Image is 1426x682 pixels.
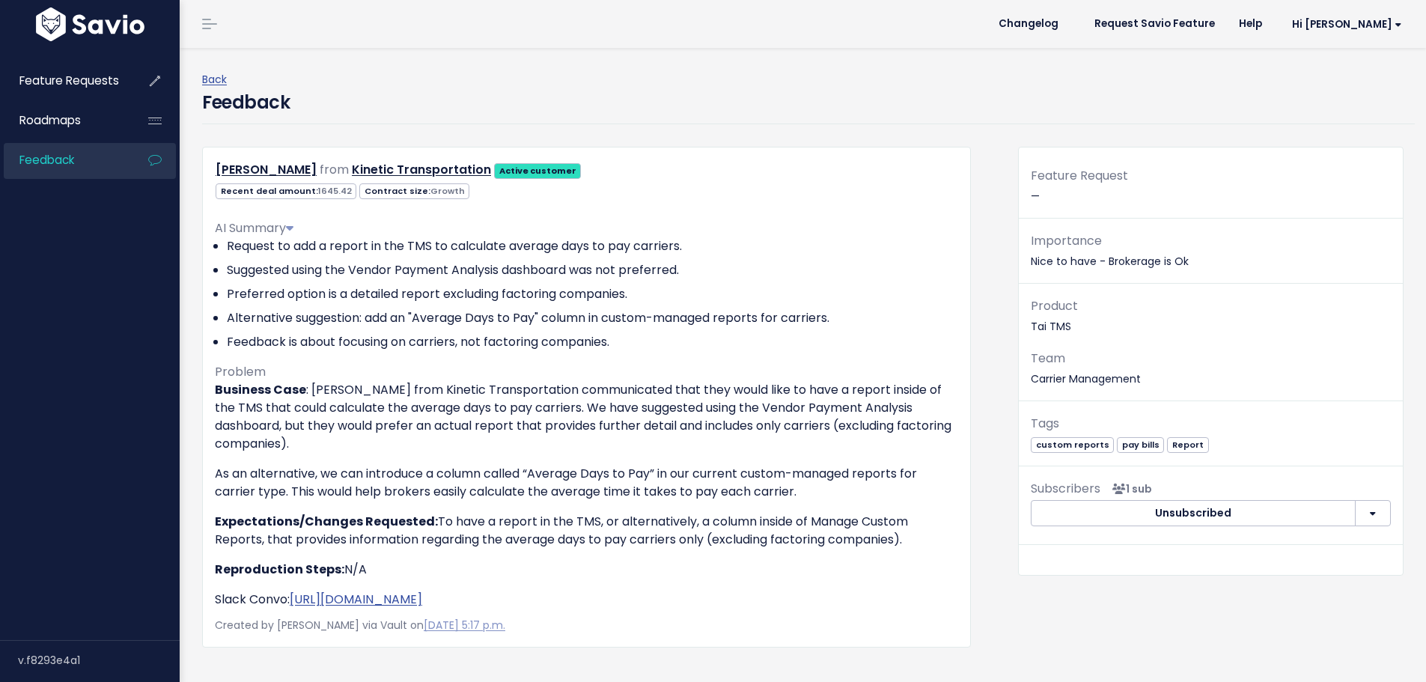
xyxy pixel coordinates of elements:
span: Recent deal amount: [216,183,356,199]
li: Alternative suggestion: add an "Average Days to Pay" column in custom-managed reports for carriers. [227,309,958,327]
p: Nice to have - Brokerage is Ok [1031,231,1391,271]
strong: Expectations/Changes Requested: [215,513,438,530]
span: Hi [PERSON_NAME] [1292,19,1402,30]
span: Problem [215,363,266,380]
span: Growth [430,185,465,197]
strong: Business Case [215,381,306,398]
a: [PERSON_NAME] [216,161,317,178]
a: [DATE] 5:17 p.m. [424,618,505,633]
a: Report [1167,436,1208,451]
a: custom reports [1031,436,1114,451]
span: <p><strong>Subscribers</strong><br><br> - Ashley Melgarejo<br> </p> [1106,481,1152,496]
a: Roadmaps [4,103,124,138]
p: Slack Convo: [215,591,958,609]
strong: Reproduction Steps: [215,561,344,578]
span: pay bills [1117,437,1164,453]
li: Feedback is about focusing on carriers, not factoring companies. [227,333,958,351]
span: custom reports [1031,437,1114,453]
p: N/A [215,561,958,579]
span: from [320,161,349,178]
a: pay bills [1117,436,1164,451]
span: Feature Requests [19,73,119,88]
a: [URL][DOMAIN_NAME] [290,591,422,608]
a: Feature Requests [4,64,124,98]
span: Roadmaps [19,112,81,128]
img: logo-white.9d6f32f41409.svg [32,7,148,41]
p: : [PERSON_NAME] from Kinetic Transportation communicated that they would like to have a report in... [215,381,958,453]
span: Product [1031,297,1078,314]
p: Tai TMS [1031,296,1391,336]
li: Request to add a report in the TMS to calculate average days to pay carriers. [227,237,958,255]
span: Feature Request [1031,167,1128,184]
span: Feedback [19,152,74,168]
span: Report [1167,437,1208,453]
li: Suggested using the Vendor Payment Analysis dashboard was not preferred. [227,261,958,279]
strong: Active customer [499,165,576,177]
div: — [1019,165,1403,219]
h4: Feedback [202,89,290,116]
a: Request Savio Feature [1082,13,1227,35]
p: Carrier Management [1031,348,1391,389]
div: v.f8293e4a1 [18,641,180,680]
span: AI Summary [215,219,293,237]
span: Subscribers [1031,480,1100,497]
span: Contract size: [359,183,469,199]
a: Help [1227,13,1274,35]
span: Tags [1031,415,1059,432]
span: 1645.42 [318,185,352,197]
span: Changelog [999,19,1058,29]
a: Kinetic Transportation [352,161,491,178]
span: Created by [PERSON_NAME] via Vault on [215,618,505,633]
button: Unsubscribed [1031,500,1356,527]
p: To have a report in the TMS, or alternatively, a column inside of Manage Custom Reports, that pro... [215,513,958,549]
p: As an alternative, we can introduce a column called “Average Days to Pay” in our current custom-m... [215,465,958,501]
span: Importance [1031,232,1102,249]
span: Team [1031,350,1065,367]
a: Feedback [4,143,124,177]
li: Preferred option is a detailed report excluding factoring companies. [227,285,958,303]
a: Hi [PERSON_NAME] [1274,13,1414,36]
a: Back [202,72,227,87]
